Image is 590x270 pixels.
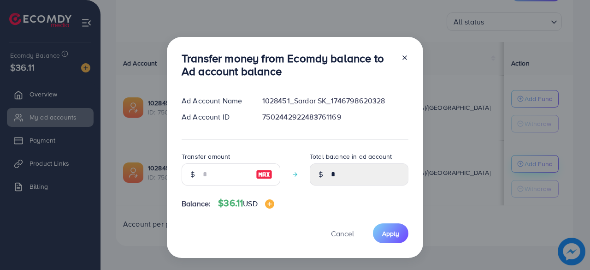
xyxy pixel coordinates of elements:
[218,198,274,209] h4: $36.11
[174,96,255,106] div: Ad Account Name
[182,198,211,209] span: Balance:
[174,112,255,122] div: Ad Account ID
[373,223,408,243] button: Apply
[255,96,416,106] div: 1028451_Sardar SK_1746798620328
[182,52,394,78] h3: Transfer money from Ecomdy balance to Ad account balance
[382,229,399,238] span: Apply
[243,198,257,209] span: USD
[319,223,366,243] button: Cancel
[310,152,392,161] label: Total balance in ad account
[182,152,230,161] label: Transfer amount
[265,199,274,209] img: image
[255,112,416,122] div: 7502442922483761169
[256,169,272,180] img: image
[331,228,354,239] span: Cancel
